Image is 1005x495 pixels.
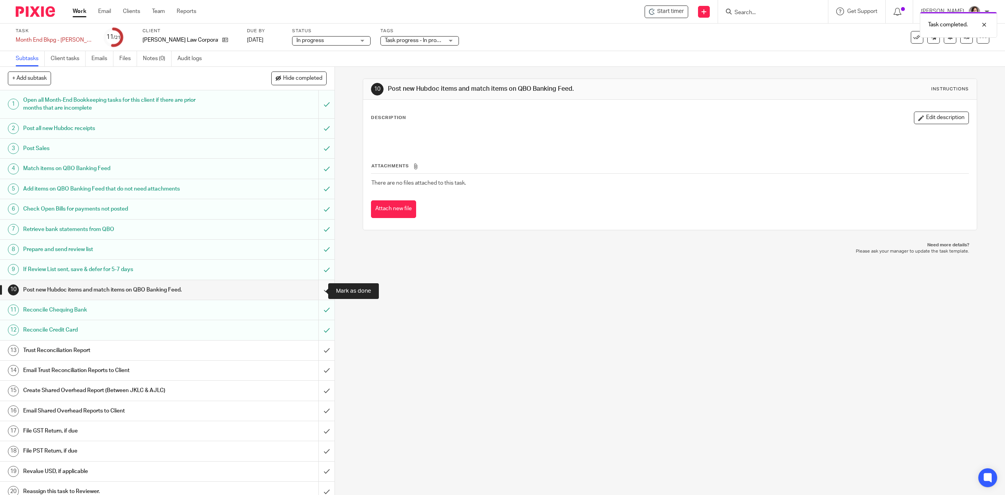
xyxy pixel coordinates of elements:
p: Need more details? [371,242,969,248]
a: Client tasks [51,51,86,66]
h1: Trust Reconciliation Report [23,345,215,356]
small: /21 [113,35,121,40]
a: Files [119,51,137,66]
div: 10 [371,83,384,95]
a: Reports [177,7,196,15]
a: Notes (0) [143,51,172,66]
a: Clients [123,7,140,15]
div: Aman Jaswal Law Corporation - Month End Bkpg - Aman Jaswal Law Corp - July - RL sent [645,5,688,18]
label: Client [143,28,237,34]
h1: Check Open Bills for payments not posted [23,203,215,215]
h1: Reconcile Chequing Bank [23,304,215,316]
label: Due by [247,28,282,34]
a: Work [73,7,86,15]
div: 18 [8,446,19,457]
h1: Post new Hubdoc items and match items on QBO Banking Feed. [23,284,215,296]
img: Danielle%20photo.jpg [968,5,981,18]
a: Team [152,7,165,15]
h1: Create Shared Overhead Report (Between JKLC & AJLC) [23,385,215,396]
h1: Reconcile Credit Card [23,324,215,336]
div: Month End Bkpg - [PERSON_NAME] Law Corp - July - RL sent [16,36,94,44]
span: [DATE] [247,37,263,43]
a: Email [98,7,111,15]
span: In progress [296,38,324,43]
h1: Add items on QBO Banking Feed that do not need attachments [23,183,215,195]
button: + Add subtask [8,71,51,85]
div: 3 [8,143,19,154]
a: Audit logs [177,51,208,66]
div: 12 [8,324,19,335]
div: 13 [8,345,19,356]
h1: Post new Hubdoc items and match items on QBO Banking Feed. [388,85,687,93]
div: 17 [8,425,19,436]
div: 11 [8,304,19,315]
div: 6 [8,203,19,214]
button: Attach new file [371,200,416,218]
h1: File PST Return, if due [23,445,215,457]
button: Edit description [914,112,969,124]
h1: Match items on QBO Banking Feed [23,163,215,174]
div: Month End Bkpg - Aman Jaswal Law Corp - July - RL sent [16,36,94,44]
a: Emails [91,51,113,66]
span: Task progress - In progress (With Lead) + 2 [385,38,488,43]
div: 5 [8,183,19,194]
div: 11 [106,33,121,42]
h1: Open all Month-End Bookkeeping tasks for this client if there are prior months that are incomplete [23,94,215,114]
h1: File GST Return, if due [23,425,215,437]
div: 1 [8,99,19,110]
p: [PERSON_NAME] Law Corporation [143,36,218,44]
span: Attachments [371,164,409,168]
div: 16 [8,405,19,416]
h1: Email Shared Overhead Reports to Client [23,405,215,417]
div: 2 [8,123,19,134]
h1: If Review List sent, save & defer for 5-7 days [23,264,215,275]
div: 15 [8,385,19,396]
p: Task completed. [928,21,968,29]
span: Hide completed [283,75,322,82]
div: 4 [8,163,19,174]
div: Instructions [931,86,969,92]
span: There are no files attached to this task. [371,180,466,186]
h1: Post all new Hubdoc receipts [23,123,215,134]
button: Hide completed [271,71,327,85]
p: Please ask your manager to update the task template. [371,248,969,255]
h1: Retrieve bank statements from QBO [23,224,215,235]
div: 19 [8,466,19,477]
img: Pixie [16,6,55,17]
label: Task [16,28,94,34]
div: 14 [8,365,19,376]
h1: Post Sales [23,143,215,154]
div: 10 [8,284,19,295]
div: 9 [8,264,19,275]
div: 7 [8,224,19,235]
label: Status [292,28,371,34]
label: Tags [380,28,459,34]
div: 8 [8,244,19,255]
h1: Email Trust Reconciliation Reports to Client [23,365,215,376]
h1: Revalue USD, if applicable [23,466,215,477]
p: Description [371,115,406,121]
h1: Prepare and send review list [23,244,215,255]
a: Subtasks [16,51,45,66]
